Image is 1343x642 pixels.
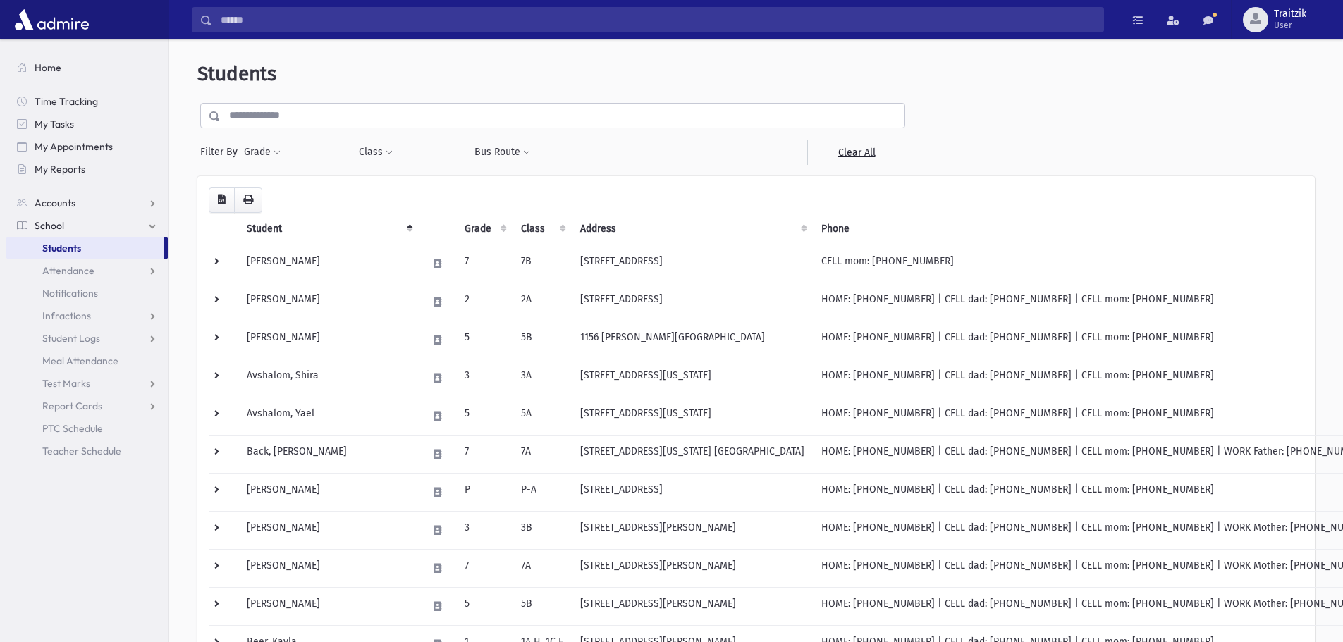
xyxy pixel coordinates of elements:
img: AdmirePro [11,6,92,34]
span: Teacher Schedule [42,445,121,457]
span: Report Cards [42,400,102,412]
td: 5 [456,397,513,435]
th: Student: activate to sort column descending [238,213,419,245]
button: Bus Route [474,140,531,165]
td: 7B [513,245,572,283]
td: 7 [456,245,513,283]
a: Student Logs [6,327,168,350]
td: [STREET_ADDRESS][PERSON_NAME] [572,511,813,549]
a: Home [6,56,168,79]
button: Class [358,140,393,165]
span: Students [197,62,276,85]
td: 5 [456,321,513,359]
span: PTC Schedule [42,422,103,435]
a: Test Marks [6,372,168,395]
span: Attendance [42,264,94,277]
button: CSV [209,187,235,213]
td: [STREET_ADDRESS][PERSON_NAME] [572,587,813,625]
a: My Tasks [6,113,168,135]
td: 5B [513,587,572,625]
a: School [6,214,168,237]
a: Accounts [6,192,168,214]
td: 1156 [PERSON_NAME][GEOGRAPHIC_DATA] [572,321,813,359]
span: My Reports [35,163,85,175]
span: User [1274,20,1306,31]
a: Attendance [6,259,168,282]
a: Time Tracking [6,90,168,113]
td: 3A [513,359,572,397]
span: Accounts [35,197,75,209]
td: [PERSON_NAME] [238,245,419,283]
td: 7 [456,435,513,473]
button: Print [234,187,262,213]
span: My Appointments [35,140,113,153]
td: [PERSON_NAME] [238,473,419,511]
a: Clear All [807,140,905,165]
input: Search [212,7,1103,32]
td: P-A [513,473,572,511]
td: [PERSON_NAME] [238,511,419,549]
span: Time Tracking [35,95,98,108]
a: Students [6,237,164,259]
td: [STREET_ADDRESS][PERSON_NAME] [572,549,813,587]
span: Home [35,61,61,74]
th: Class: activate to sort column ascending [513,213,572,245]
td: [STREET_ADDRESS][US_STATE] [572,359,813,397]
td: 5A [513,397,572,435]
td: 3 [456,359,513,397]
td: Back, [PERSON_NAME] [238,435,419,473]
td: [PERSON_NAME] [238,283,419,321]
a: Report Cards [6,395,168,417]
td: [PERSON_NAME] [238,587,419,625]
span: Meal Attendance [42,354,118,367]
a: Teacher Schedule [6,440,168,462]
td: [STREET_ADDRESS] [572,283,813,321]
td: Avshalom, Yael [238,397,419,435]
a: My Reports [6,158,168,180]
a: PTC Schedule [6,417,168,440]
td: P [456,473,513,511]
td: [STREET_ADDRESS][US_STATE] [GEOGRAPHIC_DATA] [572,435,813,473]
span: Student Logs [42,332,100,345]
a: My Appointments [6,135,168,158]
th: Grade: activate to sort column ascending [456,213,513,245]
td: [STREET_ADDRESS][US_STATE] [572,397,813,435]
td: 3 [456,511,513,549]
span: Infractions [42,309,91,322]
span: School [35,219,64,232]
a: Meal Attendance [6,350,168,372]
td: 3B [513,511,572,549]
td: 5 [456,587,513,625]
td: [STREET_ADDRESS] [572,245,813,283]
td: 7 [456,549,513,587]
span: Traitzik [1274,8,1306,20]
span: Filter By [200,144,243,159]
td: 7A [513,549,572,587]
span: Notifications [42,287,98,300]
a: Notifications [6,282,168,304]
td: 5B [513,321,572,359]
span: Students [42,242,81,254]
td: [STREET_ADDRESS] [572,473,813,511]
td: [PERSON_NAME] [238,321,419,359]
button: Grade [243,140,281,165]
span: My Tasks [35,118,74,130]
td: [PERSON_NAME] [238,549,419,587]
td: Avshalom, Shira [238,359,419,397]
th: Address: activate to sort column ascending [572,213,813,245]
a: Infractions [6,304,168,327]
td: 2A [513,283,572,321]
span: Test Marks [42,377,90,390]
td: 2 [456,283,513,321]
td: 7A [513,435,572,473]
